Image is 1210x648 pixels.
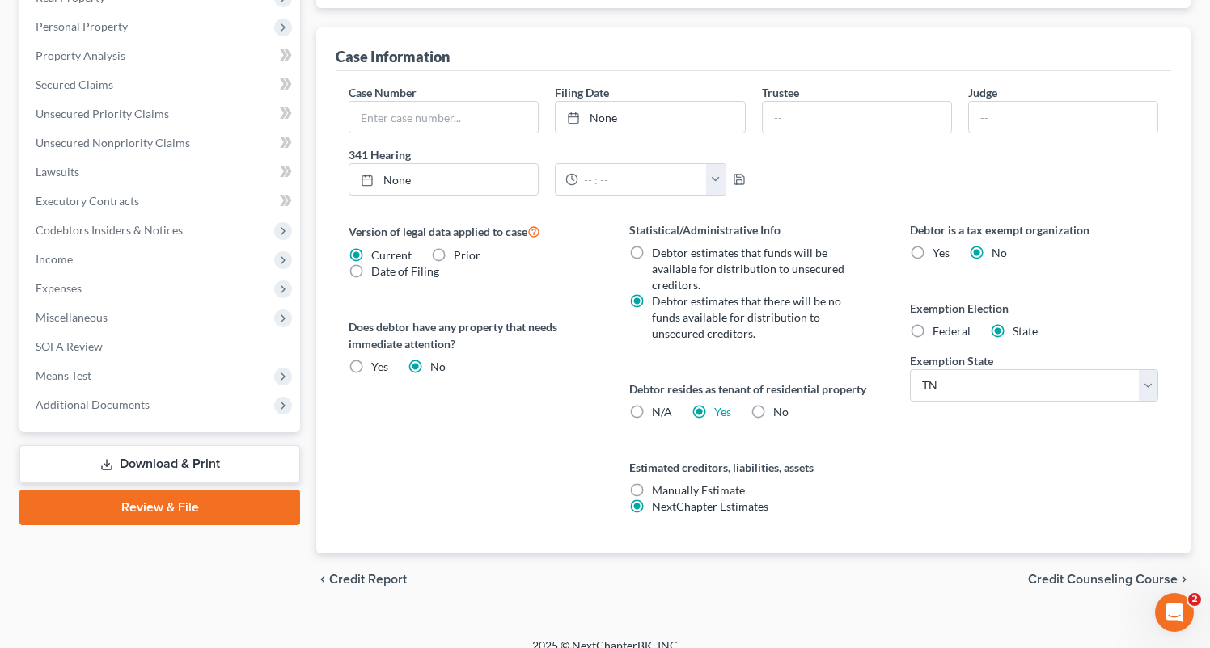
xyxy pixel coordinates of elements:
[910,300,1158,317] label: Exemption Election
[629,381,878,398] label: Debtor resides as tenant of residential property
[555,84,609,101] label: Filing Date
[371,264,439,278] span: Date of Filing
[1028,573,1178,586] span: Credit Counseling Course
[969,102,1157,133] input: --
[36,136,190,149] span: Unsecured Nonpriority Claims
[36,48,125,62] span: Property Analysis
[36,19,128,33] span: Personal Property
[652,246,844,292] span: Debtor estimates that funds will be available for distribution to unsecured creditors.
[556,102,744,133] a: None
[1188,593,1201,606] span: 2
[23,128,300,158] a: Unsecured Nonpriority Claims
[371,360,388,373] span: Yes
[763,102,951,133] input: --
[1013,324,1038,338] span: State
[773,405,789,419] span: No
[652,483,745,497] span: Manually Estimate
[910,352,993,369] label: Exemption State
[349,221,597,241] label: Version of legal data applied to case
[629,459,878,476] label: Estimated creditors, liabilities, assets
[652,294,841,340] span: Debtor estimates that there will be no funds available for distribution to unsecured creditors.
[349,164,538,195] a: None
[341,146,754,163] label: 341 Hearing
[762,84,799,101] label: Trustee
[23,332,300,361] a: SOFA Review
[36,252,73,266] span: Income
[968,84,997,101] label: Judge
[36,107,169,120] span: Unsecured Priority Claims
[1155,593,1194,632] iframe: Intercom live chat
[430,360,446,373] span: No
[23,70,300,99] a: Secured Claims
[652,499,768,513] span: NextChapter Estimates
[1178,573,1191,586] i: chevron_right
[36,223,183,237] span: Codebtors Insiders & Notices
[23,158,300,187] a: Lawsuits
[36,165,79,179] span: Lawsuits
[36,368,91,382] span: Means Test
[933,246,950,259] span: Yes
[629,221,878,238] label: Statistical/Administrative Info
[19,490,300,525] a: Review & File
[578,164,707,195] input: -- : --
[454,248,480,262] span: Prior
[349,84,417,101] label: Case Number
[23,187,300,216] a: Executory Contracts
[349,102,538,133] input: Enter case number...
[19,445,300,483] a: Download & Print
[349,318,597,352] label: Does debtor have any property that needs immediate attention?
[316,573,407,586] button: chevron_left Credit Report
[329,573,407,586] span: Credit Report
[36,78,113,91] span: Secured Claims
[1028,573,1191,586] button: Credit Counseling Course chevron_right
[336,47,450,66] div: Case Information
[992,246,1007,259] span: No
[714,405,731,419] a: Yes
[910,221,1158,238] label: Debtor is a tax exempt organization
[36,339,103,353] span: SOFA Review
[36,194,139,208] span: Executory Contracts
[36,310,108,324] span: Miscellaneous
[933,324,971,338] span: Federal
[371,248,412,262] span: Current
[316,573,329,586] i: chevron_left
[36,398,150,411] span: Additional Documents
[23,41,300,70] a: Property Analysis
[652,405,672,419] span: N/A
[36,281,82,295] span: Expenses
[23,99,300,128] a: Unsecured Priority Claims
